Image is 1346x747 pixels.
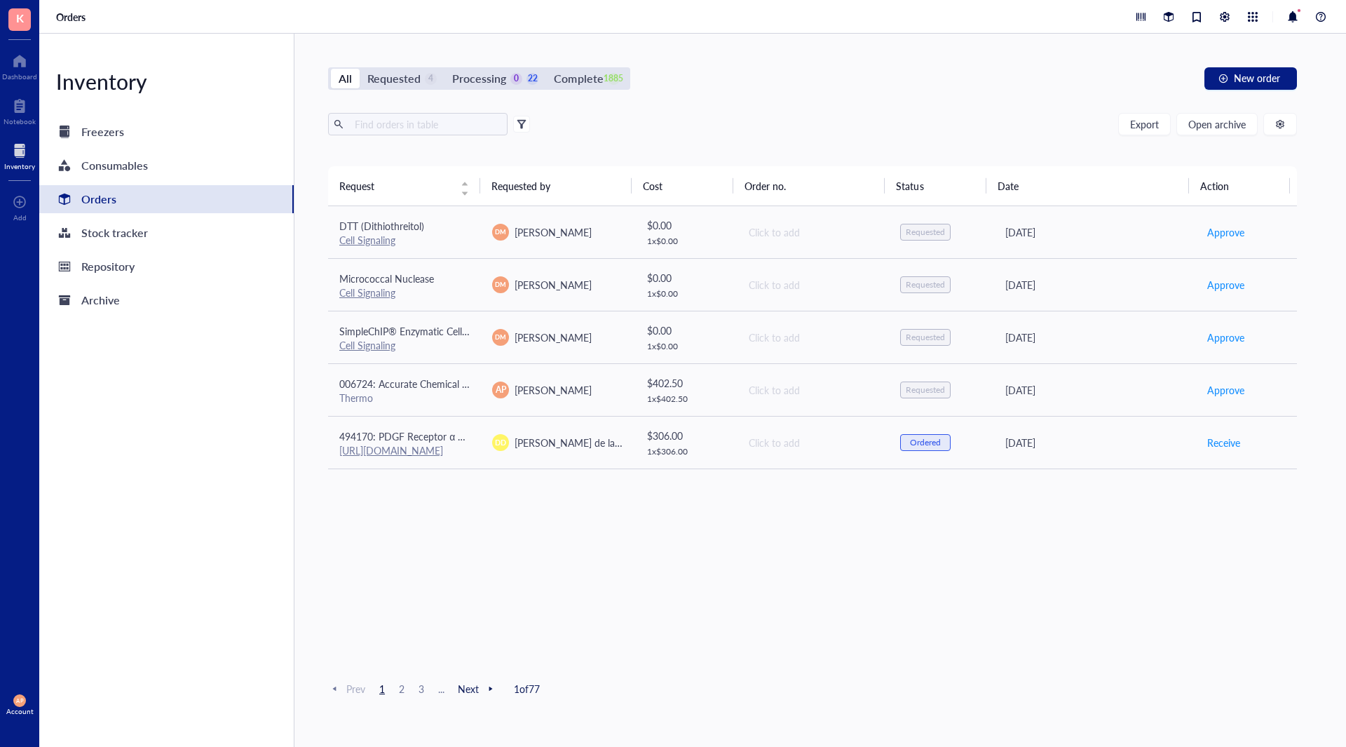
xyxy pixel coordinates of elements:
[749,382,878,398] div: Click to add
[339,69,352,88] div: All
[515,225,592,239] span: [PERSON_NAME]
[1207,382,1244,398] span: Approve
[1188,119,1246,130] span: Open archive
[2,50,37,81] a: Dashboard
[81,290,120,310] div: Archive
[496,280,506,290] span: DM
[339,429,528,443] span: 494170: PDGF Receptor α Antibody #3164
[1206,274,1245,296] button: Approve
[4,95,36,126] a: Notebook
[1118,113,1171,135] button: Export
[413,682,430,695] span: 3
[4,140,35,170] a: Inventory
[1204,67,1297,90] button: New order
[736,363,889,416] td: Click to add
[736,311,889,363] td: Click to add
[374,682,390,695] span: 1
[39,152,294,180] a: Consumables
[328,67,630,90] div: segmented control
[1189,166,1291,206] th: Action
[4,117,36,126] div: Notebook
[339,219,424,233] span: DTT (Dithiothreitol)
[1206,221,1245,243] button: Approve
[647,446,726,457] div: 1 x $ 306.00
[515,278,592,292] span: [PERSON_NAME]
[393,682,410,695] span: 2
[433,682,449,695] span: ...
[81,156,148,175] div: Consumables
[458,682,497,695] span: Next
[632,166,733,206] th: Cost
[339,178,452,194] span: Request
[1207,435,1240,450] span: Receive
[510,73,522,85] div: 0
[647,323,726,338] div: $ 0.00
[514,682,540,695] span: 1 of 77
[885,166,986,206] th: Status
[339,391,470,404] div: Thermo
[736,416,889,469] td: Click to add
[906,279,945,290] div: Requested
[339,377,645,391] span: 006724: Accurate Chemical AquaClean, Microbiocidal Additive, 250mL
[749,435,878,450] div: Click to add
[554,69,603,88] div: Complete
[367,69,421,88] div: Requested
[13,213,27,222] div: Add
[495,437,506,448] span: DD
[1005,277,1184,292] div: [DATE]
[526,73,538,85] div: 22
[16,697,23,704] span: AP
[452,69,506,88] div: Processing
[496,332,506,342] span: DM
[647,428,726,443] div: $ 306.00
[1176,113,1258,135] button: Open archive
[328,166,480,206] th: Request
[81,189,116,209] div: Orders
[349,114,502,135] input: Find orders in table
[339,233,395,247] a: Cell Signaling
[81,257,135,276] div: Repository
[328,682,365,695] span: Prev
[608,73,620,85] div: 1885
[425,73,437,85] div: 4
[1005,382,1184,398] div: [DATE]
[736,206,889,259] td: Click to add
[339,338,395,352] a: Cell Signaling
[749,330,878,345] div: Click to add
[496,227,506,237] span: DM
[339,285,395,300] a: Cell Signaling
[986,166,1189,206] th: Date
[647,288,726,300] div: 1 x $ 0.00
[647,375,726,391] div: $ 402.50
[1234,72,1280,83] span: New order
[736,469,889,521] td: Click to add
[515,330,592,344] span: [PERSON_NAME]
[2,72,37,81] div: Dashboard
[1005,224,1184,240] div: [DATE]
[647,217,726,233] div: $ 0.00
[647,393,726,405] div: 1 x $ 402.50
[39,118,294,146] a: Freezers
[39,286,294,314] a: Archive
[339,324,547,338] span: SimpleChIP® Enzymatic Cell Lysis Buffers A & B
[81,122,124,142] div: Freezers
[1206,326,1245,349] button: Approve
[1206,379,1245,401] button: Approve
[39,67,294,95] div: Inventory
[1207,224,1244,240] span: Approve
[647,341,726,352] div: 1 x $ 0.00
[906,227,945,238] div: Requested
[339,271,434,285] span: Micrococcal Nuclease
[480,166,632,206] th: Requested by
[1207,330,1244,345] span: Approve
[16,9,24,27] span: K
[4,162,35,170] div: Inventory
[749,277,878,292] div: Click to add
[733,166,885,206] th: Order no.
[1207,277,1244,292] span: Approve
[56,11,88,23] a: Orders
[647,236,726,247] div: 1 x $ 0.00
[6,707,34,715] div: Account
[1005,435,1184,450] div: [DATE]
[910,437,941,448] div: Ordered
